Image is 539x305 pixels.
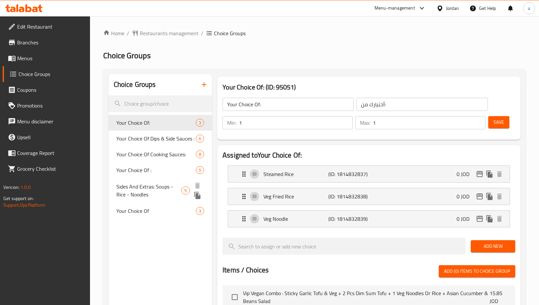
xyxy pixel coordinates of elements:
span: Restaurants management [140,29,198,37]
span: Save [494,118,504,126]
div: Jordan [446,5,459,12]
button: delete [193,181,202,191]
span: Menu disclaimer [17,117,85,125]
div: Expand [228,188,510,205]
div: Your Choice Of Dips & Side Sauces :6 [108,131,212,146]
span: 3 [196,120,204,126]
h2: Items / Choices [223,265,269,275]
button: duplicate [193,191,202,200]
span: Sides And Extras: Soups - Rice - Noodles [116,183,182,198]
button: delete [494,169,504,179]
span: 3 [196,208,204,214]
button: duplicate [485,214,494,224]
span: 5 [196,167,204,173]
li: / [127,29,129,37]
span: Get support on: [3,194,34,203]
span: Your Choice Of Dips & Side Sauces : [116,135,196,142]
span: 6 [196,136,204,142]
div: Sides And Extras: Soups - Rice - Noodles9deleteduplicate [108,178,212,203]
span: Vip Vegan Combo : Sticky Garlic Tofu & Veg + 2 Pcs Dim Sum Tofu + 1 Veg Noodles Or Rice + Asian C... [243,289,490,305]
button: edit [475,214,485,224]
span: Add New [476,242,510,250]
input: search [108,95,212,112]
button: Save [488,116,509,128]
span: Edit Restaurant [17,23,85,31]
span: Select choice [228,290,242,304]
button: Add (0) items to choice group [439,265,515,277]
div: Your Choice Of3 [108,203,212,219]
a: Menus [3,50,90,66]
p: (ID: 1814832837) [328,170,372,178]
a: Menu disclaimer [3,114,90,129]
span: Coupons [17,86,85,94]
a: Home [103,29,124,37]
span: Grocery Checklist [17,165,85,173]
p: 0 JOD [457,215,475,223]
span: Branches [17,38,85,46]
button: Add New [471,240,515,252]
span: Add (0) items to choice group [444,267,510,275]
p: 0 JOD [457,192,475,200]
a: Choice Groups [3,66,90,82]
h3: Your Choice Of: (ID: 95051) [223,82,515,92]
a: Coverage Report [3,145,90,161]
div: Your Choice Of :5 [108,162,212,178]
li: / [201,29,203,37]
h2: Choice Groups [114,80,156,89]
a: Promotions [3,98,90,114]
a: Coupons [3,82,90,98]
button: duplicate [485,169,494,179]
p: Veg Fried Rice [263,192,328,200]
span: a [528,5,530,12]
p: 15.85 JOD [490,289,510,305]
a: Restaurants management [132,29,198,37]
a: Edit Restaurant [3,19,90,35]
div: Expand [228,211,510,227]
li: Expand [223,208,515,230]
p: Max: [360,119,370,127]
li: Expand [223,163,515,185]
span: Choice Groups [18,70,85,78]
span: Choice Groups [103,48,151,63]
span: Your Choice Of: [116,119,196,127]
span: Your Choice Of [116,207,196,215]
button: edit [475,169,485,179]
a: Grocery Checklist [3,161,90,177]
span: 1.0.0 [20,183,31,191]
div: Menu-management [374,4,415,12]
nav: breadcrumb [103,29,526,37]
a: Branches [3,35,90,50]
span: Your Choice Of : [116,166,196,174]
a: Upsell [3,129,90,145]
span: Coverage Report [17,149,85,157]
span: Upsell [17,133,85,141]
span: 9 [182,188,189,194]
span: Promotions [17,102,85,110]
p: 0 JOD [457,170,475,178]
p: (ID: 1814832838) [328,192,372,200]
div: Expand [228,166,510,182]
button: delete [494,191,504,201]
p: Min: [227,119,236,127]
input: search [223,238,465,255]
span: Choice Groups [214,29,246,37]
div: Your Choice Of:3 [108,115,212,131]
span: Version: [3,183,19,191]
p: Veg Noodle [263,215,328,223]
li: Expand [223,185,515,208]
h2: Assigned to Your Choice Of: [223,150,515,160]
button: delete [494,214,504,224]
div: Choices [196,150,204,158]
a: Support.OpsPlatform [3,201,45,209]
button: edit [475,191,485,201]
div: Your Choice Of Cooking Sauces:8 [108,146,212,162]
div: Choices [196,135,204,142]
span: Menus [17,54,85,62]
button: duplicate [485,191,494,201]
span: 8 [196,151,204,158]
p: Steamed Rice [263,170,328,178]
p: (ID: 1814832839) [328,215,372,223]
div: Choices [196,166,204,174]
div: Choices [196,119,204,127]
div: Choices [181,187,190,194]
